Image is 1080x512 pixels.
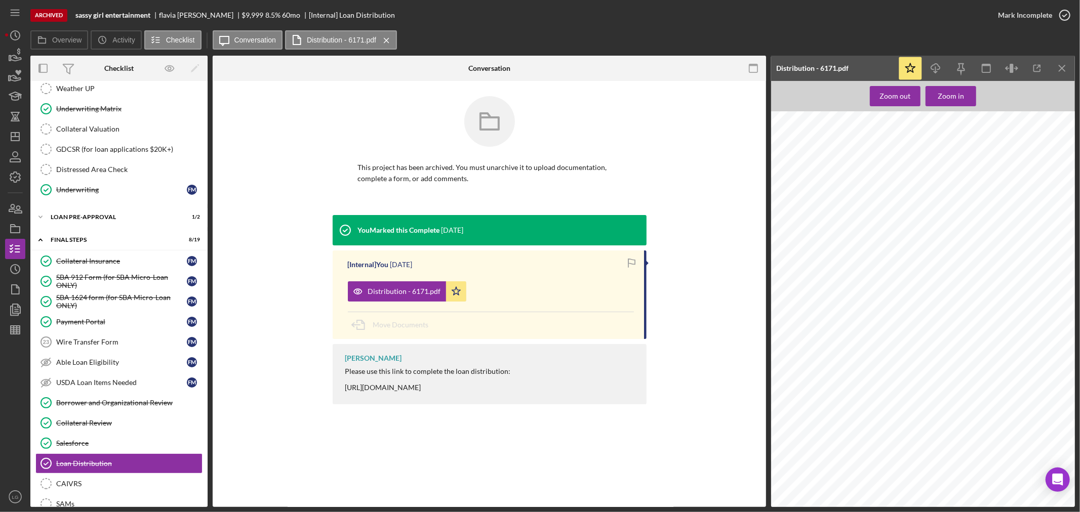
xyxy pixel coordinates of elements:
span:  [989,265,991,270]
div: Archived [30,9,67,22]
span: Business Questions [798,381,876,389]
div: LOAN PRE-APPROVAL [51,214,175,220]
a: GDCSR (for loan applications $20K+) [35,139,203,159]
div: Weather UP [56,84,202,93]
button: Overview [30,30,88,50]
div: Salesforce [56,439,202,447]
time: 2025-08-19 22:02 [390,261,413,269]
button: Checklist [144,30,202,50]
span:  [926,265,928,270]
span: sassy girl entertainment [928,317,984,322]
button: LG [5,487,25,507]
span: State [798,446,809,450]
span: Last [940,347,948,352]
div: f m [187,357,197,367]
div: USDA Loan Items Needed [56,378,187,387]
span: [PERSON_NAME] [941,339,985,345]
a: CAIVRS [35,474,203,494]
span: Counselor [798,219,825,224]
span:  [926,247,928,252]
a: Loan Distribution [35,453,203,474]
div: flavia [PERSON_NAME] [159,11,242,19]
div: $9,999 [242,11,264,19]
span: No [950,265,957,270]
div: SBA 1624 form (for SBA Micro-Loan ONLY) [56,293,187,310]
div: You Marked this Complete [358,226,440,234]
span: First [798,347,807,352]
p: This project has been archived. You must unarchive it to upload documentation, complete a form, o... [358,162,621,185]
span: Counselor Email [926,219,968,224]
span: Which upcoming box are you submitting for? [798,187,913,192]
div: [Internal] Loan Distribution [309,11,395,19]
span: [GEOGRAPHIC_DATA][PERSON_NAME] [800,419,899,424]
div: f m [187,337,197,347]
span: State [798,297,809,302]
span:  [944,265,946,270]
span: Flavia [800,339,814,345]
div: Open Intercom Messenger [1046,467,1070,492]
div: f m [187,276,197,286]
span: City [798,428,806,432]
a: SBA 912 Form (for SBA Micro-Loan ONLY)fm [35,271,203,291]
span: Borrower 1 [798,331,826,336]
div: f m [187,185,197,195]
a: Able Loan Eligibilityfm [35,352,203,372]
div: Wire Transfer Form [56,338,187,346]
span: [STREET_ADDRESS] [800,401,853,406]
span: Step-Up? [926,259,949,264]
button: Conversation [213,30,283,50]
span: [US_STATE] [800,438,829,443]
div: Underwriting [56,186,187,194]
a: Salesforce [35,433,203,453]
button: Activity [91,30,141,50]
span: [GEOGRAPHIC_DATA][PERSON_NAME] [928,401,1026,406]
text: LG [12,494,19,500]
span: [PERSON_NAME] [800,227,844,232]
span: State [798,281,812,286]
div: Collateral Valuation [56,125,202,133]
label: Conversation [234,36,276,44]
a: Collateral Review [35,413,203,433]
div: SAMs [56,500,202,508]
div: Collateral Review [56,419,202,427]
div: SBA 912 Form (for SBA Micro-Loan ONLY) [56,273,187,289]
label: Activity [112,36,135,44]
span: You will not be able to make edits once you submit. Be sure to double check your answers prior to [798,162,1029,167]
div: Payment Portal [56,318,187,326]
span: Zip Code [798,464,817,468]
span: Business Name [926,309,965,314]
label: Overview [52,36,82,44]
div: FINAL STEPS [51,237,175,243]
span: No [950,247,957,252]
div: Distribution - 6171.pdf [776,64,849,72]
span: SUBMITTING FOR ONE OF THE NEXT TWO BOXES. [798,209,928,215]
div: 8.5 % [265,11,281,19]
div: 1 / 2 [182,214,200,220]
div: f m [187,317,197,327]
a: Borrower and Organizational Review [35,393,203,413]
span:  [944,247,946,252]
span: Yes [932,247,941,252]
span: [US_STATE] [800,289,829,294]
div: Borrower and Organizational Review [56,399,202,407]
a: Collateral Valuation [35,119,203,139]
a: Distressed Area Check [35,159,203,180]
div: Please use this link to complete the loan distribution: [URL][DOMAIN_NAME] [345,367,511,392]
button: Distribution - 6171.pdf [348,281,466,302]
span: No [1014,265,1021,270]
div: Collateral Insurance [56,257,187,265]
b: sassy girl entertainment [75,11,150,19]
span: [DATE] Box - Upcoming [800,195,856,200]
div: 60 mo [282,11,300,19]
span: Move Documents [373,320,429,329]
span: Existing Borrower [926,241,971,246]
div: f m [187,377,197,388]
div: Distressed Area Check [56,165,202,174]
button: Mark Incomplete [988,5,1075,25]
time: 2025-08-19 22:02 [442,226,464,234]
div: Underwriting Matrix [56,105,202,113]
div: f m [187,256,197,266]
label: Distribution - 6171.pdf [307,36,376,44]
div: f m [187,296,197,307]
span: Remember, you can save your progress and come back later to submit. ONLY SUBMIT IF YOU ARE [798,203,1035,208]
